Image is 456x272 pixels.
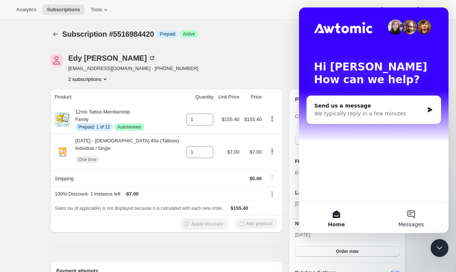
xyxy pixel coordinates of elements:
span: Analytics [16,7,36,13]
span: - $7.00 [125,190,139,198]
button: Subscriptions [50,29,61,39]
span: Created Date [295,113,324,120]
div: 12mo Tattoo Membership [70,108,144,131]
button: Settings [410,4,444,15]
div: [DATE] - [DEMOGRAPHIC_DATA]:45a (Tattoos) [70,137,179,167]
span: $7.00 [250,149,262,155]
th: Quantity [184,89,216,105]
span: Prepaid: 1 of 12 [78,124,110,130]
span: [DATE] [295,232,310,238]
span: [DATE] [295,200,310,208]
h2: Plan [295,96,306,103]
span: $155.40 [231,205,248,211]
span: Every 1 month [295,170,326,175]
button: Tools [86,4,114,15]
span: $155.40 [244,117,262,122]
span: Sales tax (if applicable) is not displayed because it is calculated with each new order. [55,206,224,211]
th: Unit Price [216,89,241,105]
button: Order now [295,246,399,257]
button: Product actions [68,75,109,83]
span: $155.40 [222,117,239,122]
span: One time [78,157,97,163]
button: Help [374,4,408,15]
span: Subscriptions [47,7,80,13]
button: Product actions [266,115,278,123]
iframe: Intercom live chat [299,7,449,233]
span: $0.00 [250,176,262,181]
span: Subscription #5516984420 [62,30,154,38]
small: Individual / Single [76,146,111,151]
h2: NEXT BILLING DATE [295,220,391,227]
span: Order now [336,248,358,254]
iframe: Intercom live chat [431,239,449,257]
span: Prepaid [160,31,175,37]
div: Edy [PERSON_NAME] [68,54,156,62]
th: Shipping [50,170,184,187]
span: Active [183,31,195,37]
span: [EMAIL_ADDRESS][DOMAIN_NAME] · [PHONE_NUMBER] [68,65,198,72]
span: Settings [422,7,440,13]
span: Autorenews [117,124,141,130]
button: Shipping actions [266,173,278,182]
th: Price [241,89,264,105]
button: Analytics [12,4,41,15]
th: Product [50,89,184,105]
button: Subscriptions [42,4,84,15]
span: Edy Gies [50,54,62,66]
div: 100% Discount - 1 instance left [55,190,262,198]
h2: LAST ORDER [295,189,380,196]
span: Help [386,7,396,13]
button: Customer Portal [295,134,399,145]
h2: FREQUENCY [295,158,391,165]
button: Product actions [266,147,278,155]
span: Tools [90,7,102,13]
small: Family [76,117,89,122]
span: $7.00 [227,149,240,155]
img: product img [55,112,70,127]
